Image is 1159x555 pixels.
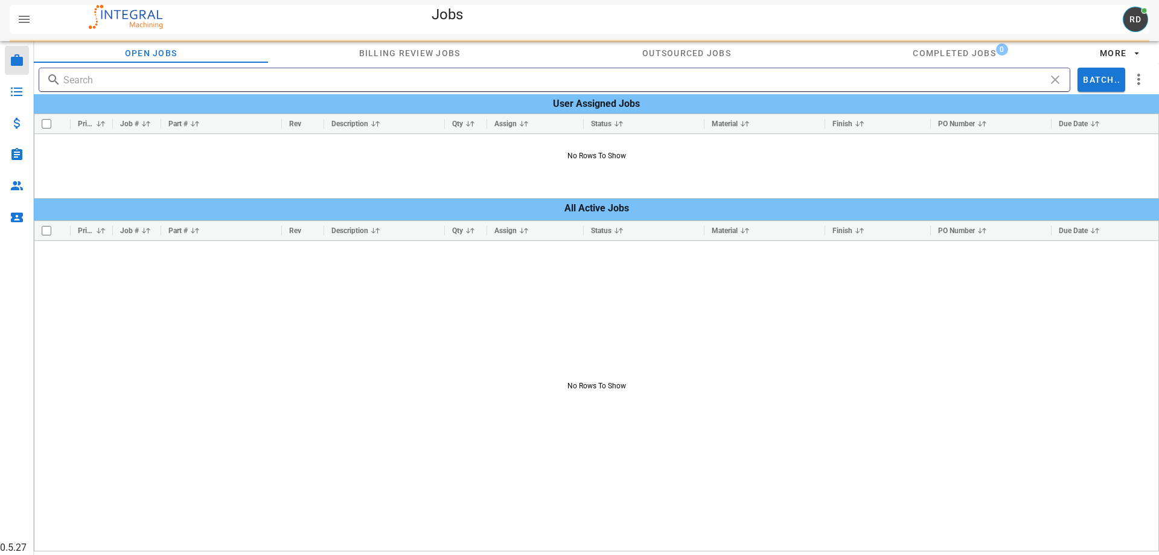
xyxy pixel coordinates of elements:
[1000,45,1004,54] span: 0
[331,226,368,235] span: Description
[120,120,139,128] span: Job #
[1078,68,1125,92] button: Batch..
[168,120,188,128] span: Part #
[120,226,139,235] span: Job #
[1129,14,1142,24] span: RD
[996,43,1008,56] span: Badge
[359,48,461,58] span: Billing Review Jobs
[34,196,1159,220] h4: All Active Jobs
[125,48,177,58] span: Open Jobs
[168,226,188,235] span: Part #
[1099,48,1140,59] span: more
[712,120,738,128] span: Material
[432,6,463,23] span: Jobs
[712,226,738,235] span: Material
[591,226,611,235] span: Status
[832,226,852,235] span: Finish
[938,226,975,235] span: PO Number
[494,226,517,235] span: Assign
[913,48,996,58] span: Completed Jobs
[1082,75,1120,85] span: Batch..
[452,226,463,235] span: Qty
[452,120,463,128] span: Qty
[1141,8,1147,13] span: Badge
[63,72,1046,88] input: Search
[78,226,94,235] span: Priority
[1059,120,1088,128] span: Due Date
[591,120,611,128] span: Status
[289,226,301,235] span: Rev
[832,120,852,128] span: Finish
[642,48,731,58] span: Outsourced Jobs
[331,120,368,128] span: Description
[1120,5,1149,34] button: RD
[289,120,301,128] span: Rev
[1059,226,1088,235] span: Due Date
[1090,42,1149,64] button: more
[494,120,517,128] span: Assign
[34,94,1159,114] h4: User Assigned Jobs
[938,120,975,128] span: PO Number
[78,120,94,128] span: Priority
